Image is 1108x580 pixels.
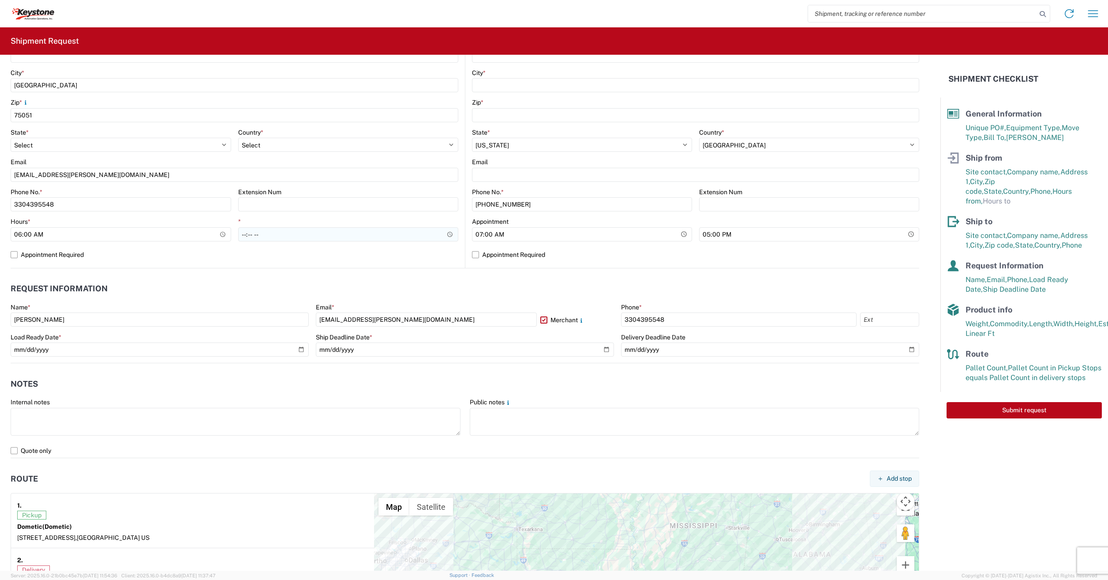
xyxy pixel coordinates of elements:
[1006,124,1062,132] span: Equipment Type,
[1053,320,1074,328] span: Width,
[238,128,263,136] label: Country
[17,565,50,574] span: Delivery
[1007,231,1060,240] span: Company name,
[966,153,1002,162] span: Ship from
[699,188,742,196] label: Extension Num
[1006,133,1064,142] span: [PERSON_NAME]
[11,303,30,311] label: Name
[1030,187,1052,196] span: Phone,
[11,98,29,106] label: Zip
[887,475,912,483] span: Add stop
[970,177,984,186] span: City,
[621,303,642,311] label: Phone
[17,523,72,530] strong: Dometic
[966,217,992,226] span: Ship to
[472,69,486,77] label: City
[11,444,919,458] label: Quote only
[1074,320,1098,328] span: Height,
[1034,241,1062,249] span: Country,
[17,500,22,511] strong: 1.
[966,364,1101,382] span: Pallet Count in Pickup Stops equals Pallet Count in delivery stops
[948,74,1038,84] h2: Shipment Checklist
[540,313,614,327] label: Merchant
[11,573,117,578] span: Server: 2025.16.0-21b0bc45e7b
[966,109,1042,118] span: General Information
[987,275,1007,284] span: Email,
[11,380,38,388] h2: Notes
[472,128,490,136] label: State
[897,493,914,510] button: Map camera controls
[121,573,216,578] span: Client: 2025.16.0-b4dc8a9
[472,572,494,578] a: Feedback
[966,349,988,358] span: Route
[316,333,372,341] label: Ship Deadline Date
[1003,187,1030,196] span: Country,
[378,498,409,516] button: Show street map
[11,36,79,46] h2: Shipment Request
[11,188,42,196] label: Phone No.
[970,241,984,249] span: City,
[699,128,724,136] label: Country
[966,364,1008,372] span: Pallet Count,
[42,523,72,530] span: (Dometic)
[470,398,512,406] label: Public notes
[11,475,38,483] h2: Route
[17,511,46,520] span: Pickup
[83,573,117,578] span: [DATE] 11:54:36
[966,261,1044,270] span: Request Information
[11,284,108,293] h2: Request Information
[966,168,1007,176] span: Site contact,
[11,128,29,136] label: State
[990,320,1029,328] span: Commodity,
[11,248,458,262] label: Appointment Required
[11,69,24,77] label: City
[966,320,990,328] span: Weight,
[808,5,1037,22] input: Shipment, tracking or reference number
[11,158,26,166] label: Email
[11,218,30,226] label: Hours
[984,187,1003,196] span: State,
[472,248,919,262] label: Appointment Required
[238,188,281,196] label: Extension Num
[1007,275,1029,284] span: Phone,
[472,218,509,226] label: Appointment
[897,524,914,542] button: Drag Pegman onto the map to open Street View
[472,98,483,106] label: Zip
[316,303,334,311] label: Email
[17,534,77,541] span: [STREET_ADDRESS],
[1029,320,1053,328] span: Length,
[17,554,23,565] strong: 2.
[621,333,685,341] label: Delivery Deadline Date
[966,124,1006,132] span: Unique PO#,
[983,285,1046,294] span: Ship Deadline Date
[966,305,1012,314] span: Product info
[962,572,1097,580] span: Copyright © [DATE]-[DATE] Agistix Inc., All Rights Reserved
[983,197,1011,205] span: Hours to
[984,241,1015,249] span: Zip code,
[11,398,50,406] label: Internal notes
[449,572,472,578] a: Support
[1015,241,1034,249] span: State,
[1062,241,1082,249] span: Phone
[11,333,61,341] label: Load Ready Date
[966,231,1007,240] span: Site contact,
[1007,168,1060,176] span: Company name,
[77,534,150,541] span: [GEOGRAPHIC_DATA] US
[860,313,919,327] input: Ext
[984,133,1006,142] span: Bill To,
[181,573,216,578] span: [DATE] 11:37:47
[472,188,504,196] label: Phone No.
[409,498,453,516] button: Show satellite imagery
[947,402,1102,418] button: Submit request
[472,158,488,166] label: Email
[966,275,987,284] span: Name,
[897,556,914,574] button: Zoom in
[870,471,919,487] button: Add stop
